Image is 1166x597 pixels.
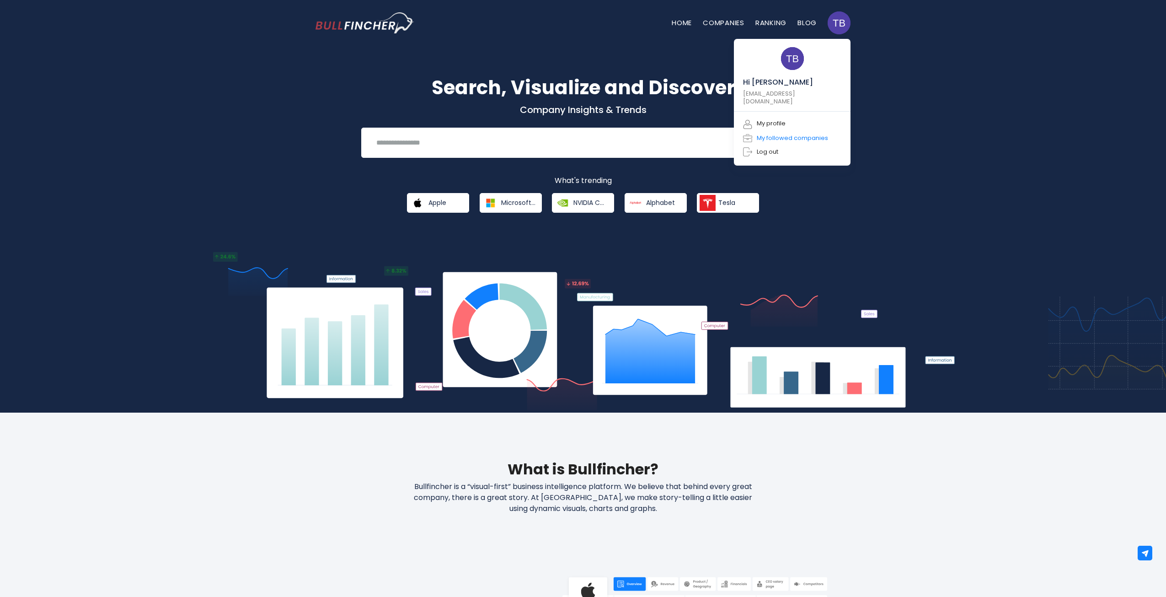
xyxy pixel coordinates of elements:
[501,199,535,207] span: Microsoft Corporation
[407,193,469,213] a: Apple
[755,18,786,27] a: Ranking
[718,199,735,207] span: Tesla
[428,199,446,207] span: Apple
[743,134,752,143] img: Following
[625,193,687,213] a: Alphabet
[480,193,542,213] a: Microsoft Corporation
[316,12,414,33] img: Bullfincher logo
[316,73,850,102] h1: Search, Visualize and Discover
[797,18,817,27] a: Blog
[697,193,759,213] a: Tesla
[388,481,779,514] p: Bullfincher is a “visual-first” business intelligence platform. We believe that behind every grea...
[743,147,778,156] a: Logout Log out
[743,118,786,129] a: User My profile
[316,12,414,33] a: Go to homepage
[646,199,675,207] span: Alphabet
[743,134,828,143] a: Following My followed companies
[743,147,752,156] img: Logout
[316,104,850,116] p: Company Insights & Trends
[703,18,744,27] a: Companies
[743,78,841,106] div: Hi [PERSON_NAME]
[743,118,752,129] img: User
[316,458,850,480] h2: What is Bullfincher?
[552,193,614,213] a: NVIDIA Corporation
[672,18,692,27] a: Home
[316,176,850,186] p: What's trending
[573,199,608,207] span: NVIDIA Corporation
[743,89,795,106] a: [EMAIL_ADDRESS][DOMAIN_NAME]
